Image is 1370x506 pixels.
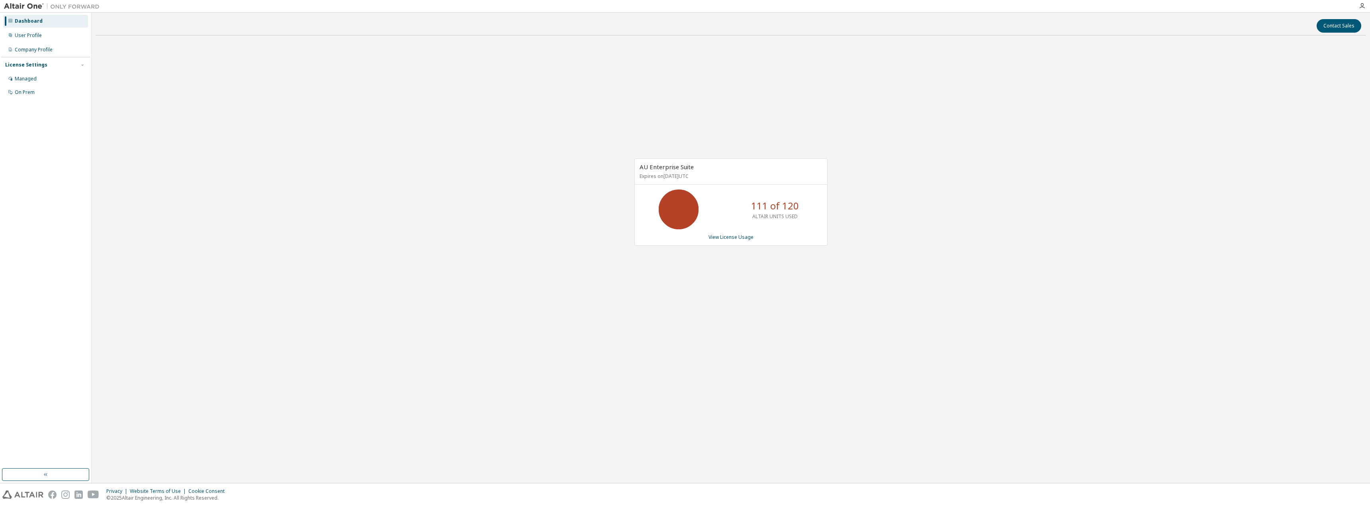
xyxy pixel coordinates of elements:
[188,488,229,494] div: Cookie Consent
[15,18,43,24] div: Dashboard
[106,488,130,494] div: Privacy
[15,76,37,82] div: Managed
[751,199,799,213] p: 111 of 120
[640,163,694,171] span: AU Enterprise Suite
[708,234,753,240] a: View License Usage
[106,494,229,501] p: © 2025 Altair Engineering, Inc. All Rights Reserved.
[752,213,798,220] p: ALTAIR UNITS USED
[5,62,47,68] div: License Settings
[640,173,820,180] p: Expires on [DATE] UTC
[130,488,188,494] div: Website Terms of Use
[61,490,70,499] img: instagram.svg
[15,89,35,96] div: On Prem
[1317,19,1361,33] button: Contact Sales
[74,490,83,499] img: linkedin.svg
[2,490,43,499] img: altair_logo.svg
[4,2,104,10] img: Altair One
[48,490,57,499] img: facebook.svg
[15,32,42,39] div: User Profile
[88,490,99,499] img: youtube.svg
[15,47,53,53] div: Company Profile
